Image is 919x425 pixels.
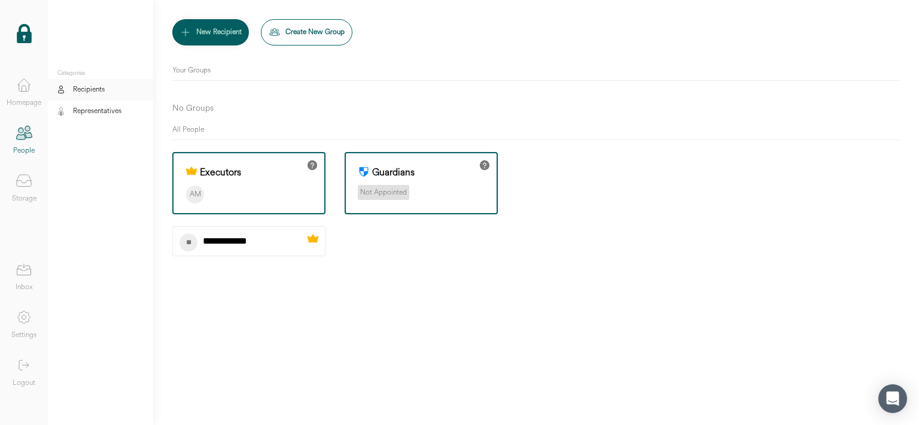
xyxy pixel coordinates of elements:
h4: Guardians [372,165,415,179]
div: Open Intercom Messenger [878,384,907,413]
div: No Groups [172,100,214,117]
div: Categories [48,69,153,77]
div: Recipients [73,84,105,96]
div: Homepage [7,97,41,109]
div: Representatives [73,105,121,117]
div: Storage [12,193,36,205]
button: New Recipient [172,19,249,45]
a: Recipients [48,79,153,101]
button: Create New Group [261,19,352,45]
a: Representatives [48,101,153,122]
div: Create New Group [285,26,345,38]
div: Logout [13,377,35,389]
h4: Executors [200,165,241,179]
div: New Recipient [196,26,242,38]
div: Settings [11,329,36,341]
div: All People [172,124,900,136]
div: Inbox [16,281,33,293]
div: Not Appointed [358,185,409,200]
div: AM [185,185,205,204]
div: People [13,145,35,157]
div: Your Groups [172,65,900,77]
